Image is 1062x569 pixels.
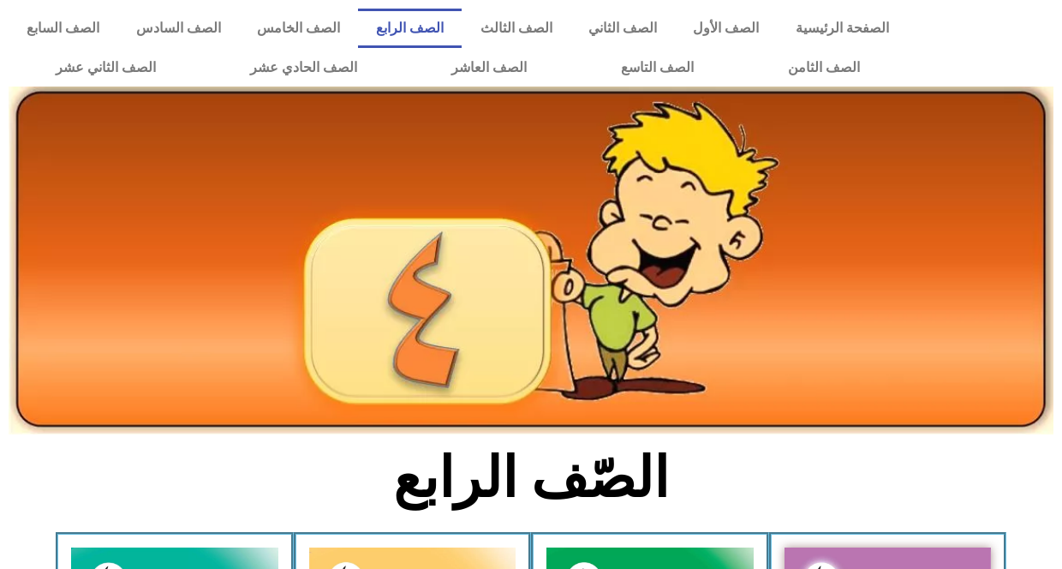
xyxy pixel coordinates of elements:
a: الصف السادس [117,9,238,48]
a: الصف التاسع [574,48,741,87]
a: الصف العاشر [404,48,574,87]
a: الصف الحادي عشر [203,48,404,87]
h2: الصّف الرابع [248,445,814,512]
a: الصف الثاني [570,9,675,48]
a: الصف السابع [9,9,117,48]
a: الصف الثامن [741,48,907,87]
a: الصف الرابع [358,9,462,48]
a: الصف الأول [675,9,777,48]
a: الصف الثالث [462,9,570,48]
a: الصف الثاني عشر [9,48,203,87]
a: الصفحة الرئيسية [778,9,907,48]
a: الصف الخامس [239,9,358,48]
